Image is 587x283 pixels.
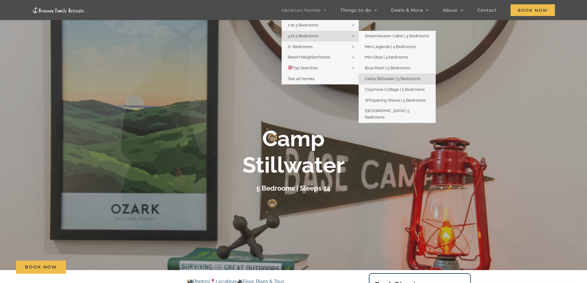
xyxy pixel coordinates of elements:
a: Claymore Cottage | 5 Bedrooms [359,84,436,95]
img: 🎯 [288,66,292,70]
span: About [443,8,458,12]
span: Book Now [511,4,555,16]
span: Contact [477,8,497,12]
a: Dreamweaver Cabin | 4 Bedrooms [359,31,436,42]
span: Mini Legends | 4 Bedrooms [365,44,416,49]
span: Blue Pearl | 5 Bedrooms [365,66,410,70]
a: 4 to 5 Bedrooms [282,31,359,42]
span: 4 to 5 Bedrooms [288,34,318,38]
a: [GEOGRAPHIC_DATA] | 5 Bedrooms [359,106,436,123]
span: Claymore Cottage | 5 Bedrooms [365,87,425,92]
b: Camp Stillwater [243,125,345,178]
a: Mini Legends | 4 Bedrooms [359,42,436,52]
a: Resort Neighborhoods [282,52,359,63]
span: Top Searches [288,66,318,70]
span: 2 to 3 Bedrooms [288,23,318,27]
a: See all homes [282,74,359,84]
a: Book Now [16,261,66,274]
span: Whispering Waves | 5 Bedrooms [365,98,426,103]
span: [GEOGRAPHIC_DATA] | 5 Bedrooms [365,108,410,119]
span: See all homes [288,76,315,81]
span: Camp Stillwater | 5 Bedrooms [365,76,420,81]
a: Blue Pearl | 5 Bedrooms [359,63,436,74]
a: 2 to 3 Bedrooms [282,20,359,31]
span: Vacation homes [282,8,321,12]
span: Book Now [25,265,57,270]
span: Deals & More [391,8,423,12]
span: 6+ Bedrooms [288,44,312,49]
a: 🎯Top Searches [282,63,359,74]
a: Whispering Waves | 5 Bedrooms [359,95,436,106]
img: Branson Family Retreats Logo [32,6,84,14]
a: 6+ Bedrooms [282,42,359,52]
a: Mini Skye | 4 bedrooms [359,52,436,63]
span: Resort Neighborhoods [288,55,330,59]
span: Dreamweaver Cabin | 4 Bedrooms [365,34,429,38]
span: Things to do [340,8,371,12]
a: Camp Stillwater | 5 Bedrooms [359,74,436,84]
span: Mini Skye | 4 bedrooms [365,55,408,59]
h3: 5 Bedrooms | Sleeps 14 [256,184,331,192]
